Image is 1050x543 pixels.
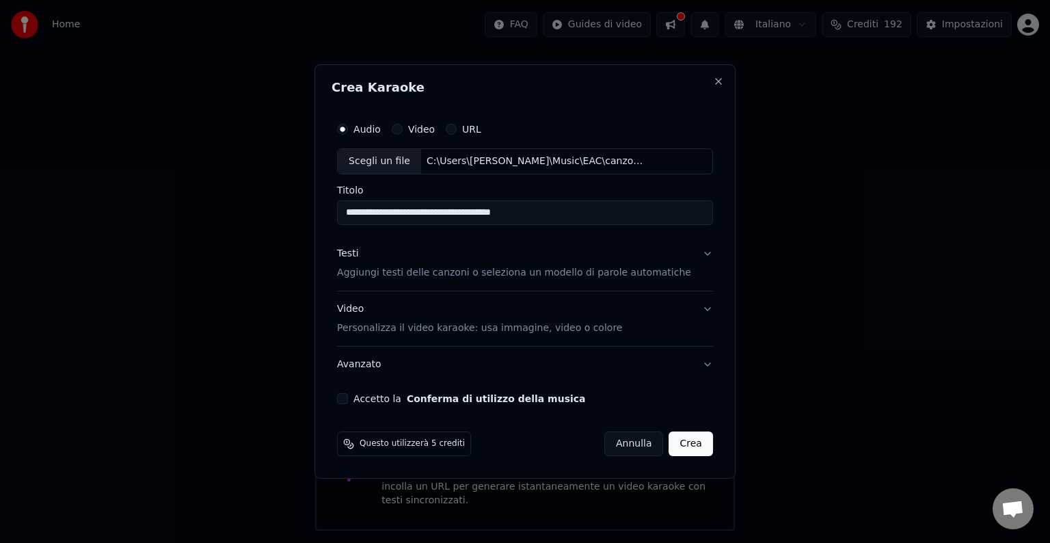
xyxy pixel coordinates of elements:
[338,149,421,174] div: Scegli un file
[337,321,622,335] p: Personalizza il video karaoke: usa immagine, video o colore
[337,247,358,261] div: Testi
[337,266,691,280] p: Aggiungi testi delle canzoni o seleziona un modello di parole automatiche
[353,394,585,403] label: Accetto la
[332,81,718,94] h2: Crea Karaoke
[337,236,713,291] button: TestiAggiungi testi delle canzoni o seleziona un modello di parole automatiche
[337,347,713,382] button: Avanzato
[337,185,713,195] label: Titolo
[669,432,713,456] button: Crea
[360,438,465,449] span: Questo utilizzerà 5 crediti
[353,124,381,134] label: Audio
[462,124,481,134] label: URL
[421,155,654,168] div: C:\Users\[PERSON_NAME]\Music\EAC\canzone sotto qesto sole originala cantata.wav
[604,432,664,456] button: Annulla
[408,124,435,134] label: Video
[337,302,622,335] div: Video
[407,394,586,403] button: Accetto la
[337,291,713,346] button: VideoPersonalizza il video karaoke: usa immagine, video o colore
